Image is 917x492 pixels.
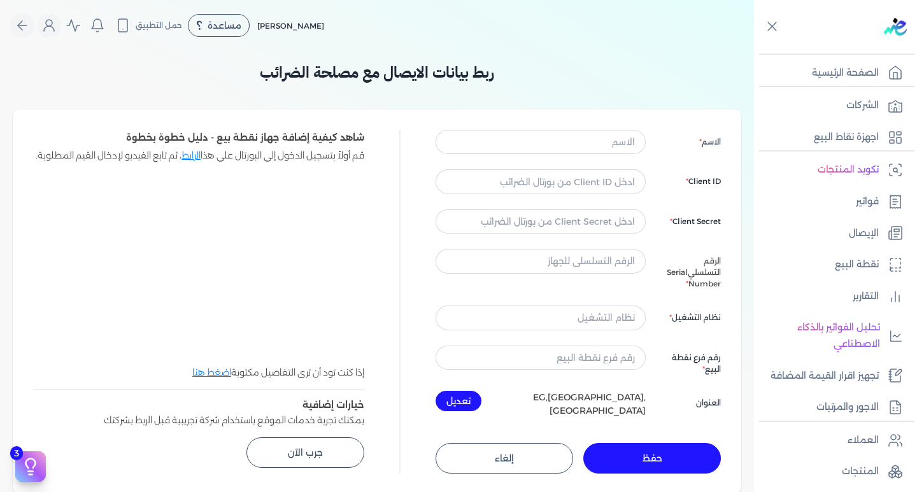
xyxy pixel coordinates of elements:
[760,320,880,352] p: تحليل الفواتير بالذكاء الاصطناعي
[771,368,879,384] p: تجهيز اقرار القيمة المضافة
[754,157,909,183] a: تكويد المنتجات
[33,397,364,414] p: خيارات إضافية
[136,20,182,31] span: حمل التطبيق
[812,65,879,81] p: الصفحة الرئيسية
[181,150,201,161] a: الرابط
[754,363,909,390] a: تجهيز اقرار القيمة المضافة
[13,61,741,84] h3: ربط بيانات الايصال مع مصلحة الضرائب
[754,394,909,421] a: الاجور والمرتبات
[754,458,909,485] a: المنتجات
[112,15,185,36] button: حمل التطبيق
[436,249,646,273] input: الرقم التسلسلي للجهاز
[754,60,909,87] a: الصفحة الرئيسية
[884,18,907,36] img: logo
[257,21,324,31] span: [PERSON_NAME]
[436,209,646,234] input: ادخل Client Secret من بورتال الضرائب
[192,367,364,378] span: إذا كنت تود أن ترى التفاصيل مكتوبة
[754,92,909,119] a: الشركات
[192,367,231,378] a: اضغط هنا
[754,427,909,454] a: العملاء
[846,97,879,114] p: الشركات
[754,251,909,278] a: نقطة البيع
[10,446,23,460] span: 3
[246,437,364,468] button: جرب الآن
[436,443,573,474] button: إلغاء
[583,443,721,474] button: حفظ
[661,352,721,375] label: رقم فرع نقطة البيع
[853,288,879,305] p: التقارير
[104,414,364,426] span: يمكنك تجربة خدمات الموقع باستخدام شركة تجريبية قبل الربط بشركتك
[670,216,721,227] label: Client Secret
[481,391,646,418] div: EG,[GEOGRAPHIC_DATA],[GEOGRAPHIC_DATA]
[15,451,46,482] button: 3
[699,136,721,148] label: الاسم
[208,21,241,30] span: مساعدة
[754,188,909,215] a: فواتير
[816,399,879,416] p: الاجور والمرتبات
[436,169,646,193] input: ادخل Client ID من بورتال الضرائب
[818,162,879,178] p: تكويد المنتجات
[856,193,879,210] p: فواتير
[835,257,879,273] p: نقطة البيع
[848,432,879,449] p: العملاء
[754,314,909,357] a: تحليل الفواتير بالذكاء الاصطناعي
[436,391,481,411] button: تعديل
[188,14,250,37] div: مساعدة
[696,397,721,409] label: العنوان
[754,283,909,310] a: التقارير
[436,130,646,154] input: الاسم
[849,225,879,242] p: الإيصال
[33,167,364,354] iframe: Drive video player
[669,312,721,323] label: نظام التشغيل
[661,255,721,290] label: الرقم التسلسلي
[667,267,721,288] span: Serial Number
[754,220,909,247] a: الإيصال
[33,130,364,146] p: شاهد كيفية إضافة جهاز نقطة بيع - دليل خطوة بخطوة
[814,129,879,146] p: اجهزة نقاط البيع
[686,176,721,187] label: Client ID
[436,346,646,370] input: رقم فرع نقطة البيع
[754,124,909,151] a: اجهزة نقاط البيع
[436,306,646,330] input: نظام التشغيل
[842,463,879,480] p: المنتجات
[33,149,364,162] span: قم أولاً بتسجيل الدخول إلى البورتال على هذا ، ثم تابع الفيديو لإدخال القيم المطلوبة.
